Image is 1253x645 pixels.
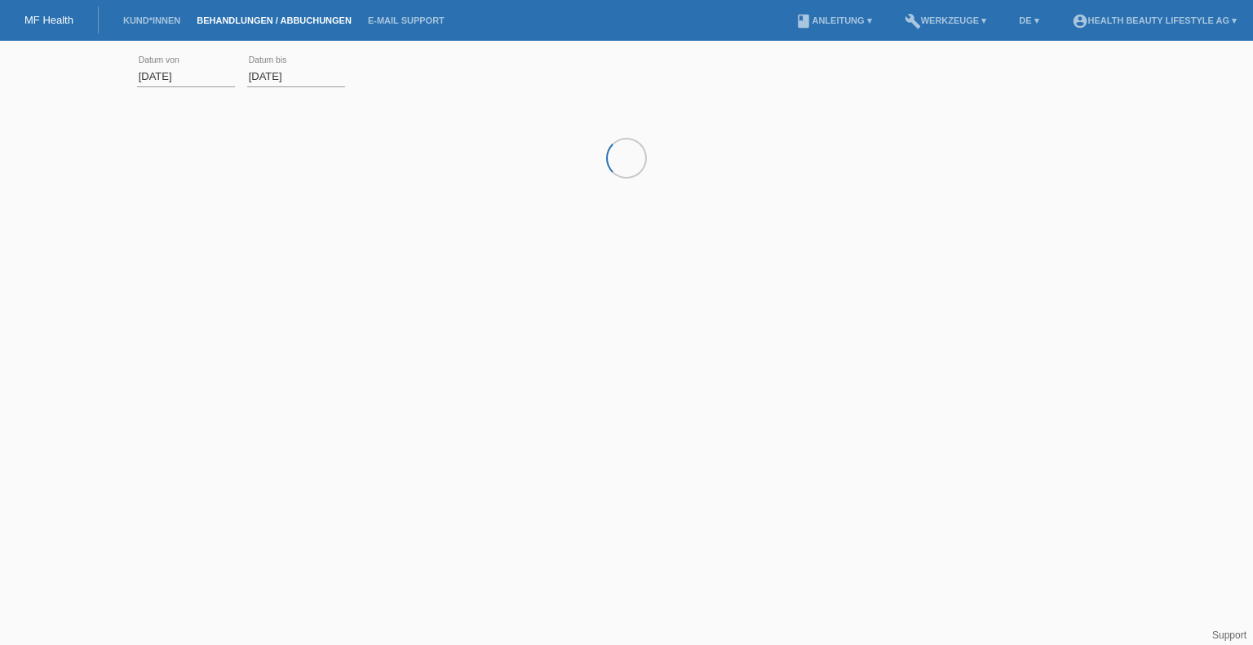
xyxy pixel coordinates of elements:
a: Support [1212,630,1246,641]
a: account_circleHealth Beauty Lifestyle AG ▾ [1064,15,1245,25]
i: book [795,13,812,29]
i: build [905,13,921,29]
a: buildWerkzeuge ▾ [897,15,995,25]
a: Kund*innen [115,15,188,25]
a: DE ▾ [1011,15,1047,25]
a: Behandlungen / Abbuchungen [188,15,360,25]
a: E-Mail Support [360,15,453,25]
a: bookAnleitung ▾ [787,15,879,25]
a: MF Health [24,14,73,26]
i: account_circle [1072,13,1088,29]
